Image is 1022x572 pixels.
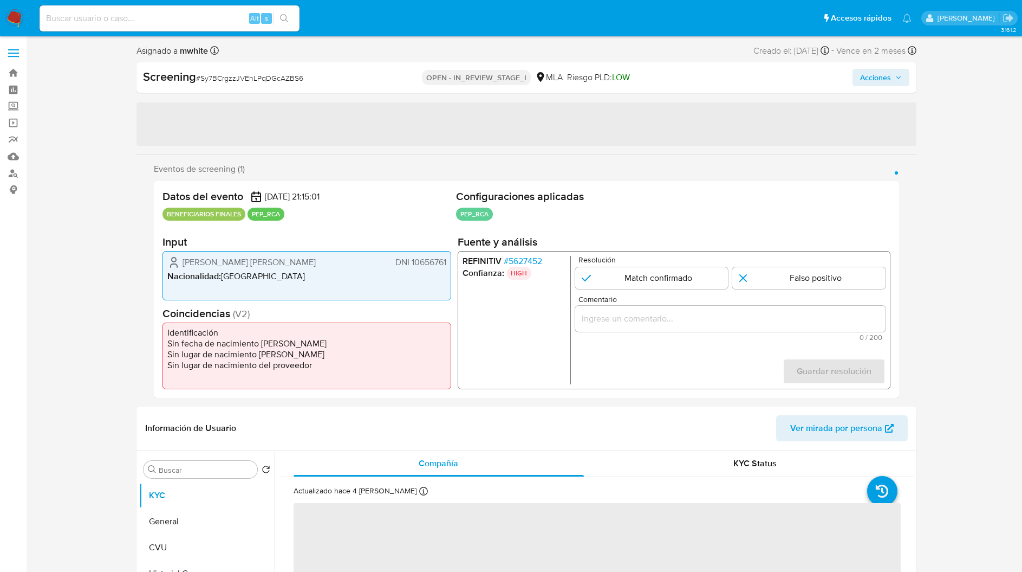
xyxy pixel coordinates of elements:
[294,486,416,496] p: Actualizado hace 4 [PERSON_NAME]
[159,465,253,475] input: Buscar
[148,465,157,474] button: Buscar
[535,72,563,83] div: MLA
[262,465,270,477] button: Volver al orden por defecto
[273,11,295,26] button: search-icon
[250,13,259,23] span: Alt
[836,45,906,57] span: Vence en 2 meses
[143,68,196,85] b: Screening
[1003,12,1014,24] a: Salir
[139,535,275,561] button: CVU
[790,415,882,441] span: Ver mirada por persona
[422,70,531,85] p: OPEN - IN_REVIEW_STAGE_I
[612,71,630,83] span: LOW
[265,13,268,23] span: s
[145,423,236,434] h1: Información de Usuario
[753,43,829,58] div: Creado el: [DATE]
[902,14,912,23] a: Notificaciones
[852,69,909,86] button: Acciones
[139,483,275,509] button: KYC
[419,457,458,470] span: Compañía
[567,72,630,83] span: Riesgo PLD:
[860,69,891,86] span: Acciones
[733,457,777,470] span: KYC Status
[139,509,275,535] button: General
[136,102,916,146] span: ‌
[136,45,208,57] span: Asignado a
[831,43,834,58] span: -
[831,12,891,24] span: Accesos rápidos
[938,13,999,23] p: matiasagustin.white@mercadolibre.com
[178,44,208,57] b: mwhite
[776,415,908,441] button: Ver mirada por persona
[196,73,303,83] span: # Sy7BCrgzzJVEhLPqDGcAZBS6
[40,11,300,25] input: Buscar usuario o caso...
